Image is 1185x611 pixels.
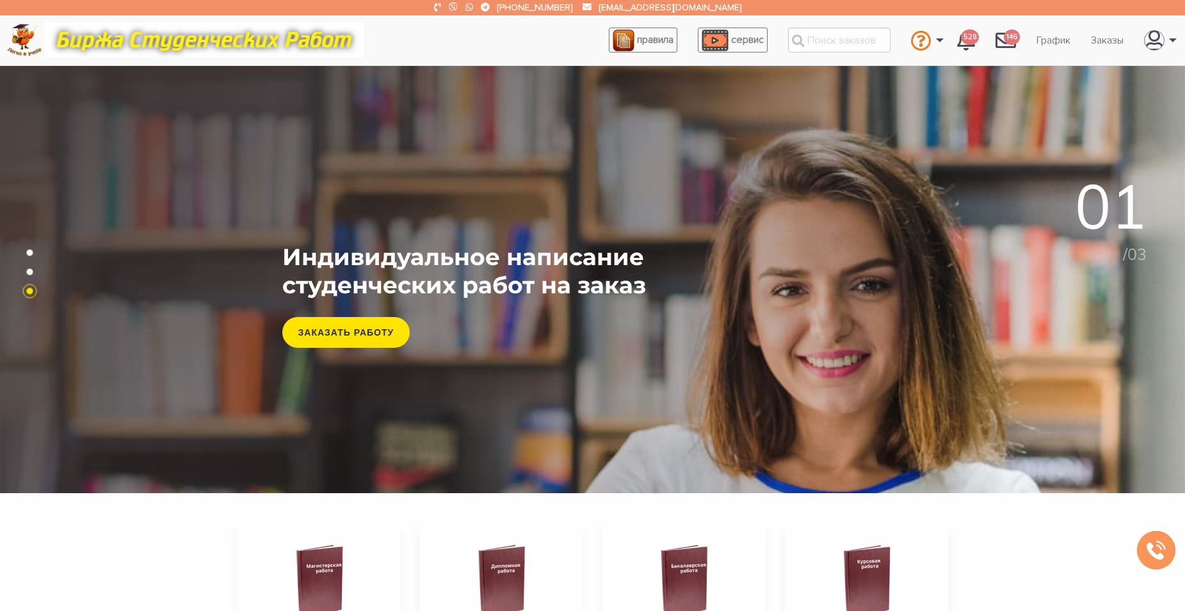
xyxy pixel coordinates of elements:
[282,243,666,299] h4: Индивидуальное написание студенческих работ на заказ
[7,24,42,56] img: logo-c4363faeb99b52c628a42810ed6dfb4293a56d4e4775eb116515dfe7f33672af.png
[637,33,673,46] span: правила
[698,28,768,53] a: сервис
[27,288,33,295] button: 1 of 3
[609,28,677,53] a: правила
[731,33,764,46] span: сервис
[702,29,729,51] img: play_icon-49f7f135c9dc9a03216cfdbccbe1e3994649169d890fb554cedf0eac35a01ba8.png
[44,22,364,58] img: motto-12e01f5a76059d5f6a28199ef077b1f78e012cfde436ab5cf1d4517935686d32.gif
[613,29,634,51] img: agreement_icon-feca34a61ba7f3d1581b08bc946b2ec1ccb426f67415f344566775c155b7f62c.png
[27,269,33,275] button: 2 of 3
[985,23,1026,58] a: 146
[1075,168,1147,244] span: 01
[947,23,985,58] a: 528
[788,28,891,53] input: Поиск заказов
[1075,168,1147,264] div: /03
[1026,28,1081,53] a: График
[497,2,572,13] a: [PHONE_NUMBER]
[1081,28,1134,53] a: Заказы
[599,2,741,13] a: [EMAIL_ADDRESS][DOMAIN_NAME]
[961,29,979,45] span: 528
[282,317,410,348] a: Заказать работу
[1004,29,1020,45] span: 146
[27,250,33,256] button: 3 of 3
